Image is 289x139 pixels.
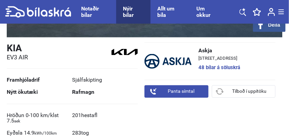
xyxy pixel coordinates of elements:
[232,88,267,95] span: Tilboð í uppítöku
[268,8,275,16] img: user-login.svg
[268,22,280,28] span: Deila
[7,54,28,61] h2: EV3 Air
[123,5,144,18] a: Nýir bílar
[72,89,95,95] b: Rafmagn
[81,5,109,18] a: Notaðir bílar
[7,89,38,95] b: Nýtt ökutæki
[253,18,286,32] button: Deila
[157,5,183,18] a: Allt um bíla
[7,43,28,54] h1: Kia
[34,131,57,136] sub: kWh/100km
[82,112,98,119] span: hestafl
[14,119,20,124] sub: sek
[198,65,240,70] a: 48 bílar á söluskrá
[72,112,98,119] span: 201
[72,130,89,136] span: 283
[198,56,240,60] span: [STREET_ADDRESS]
[72,77,102,83] span: Sjálfskipting
[7,77,40,83] b: Framhjóladrif
[7,130,57,136] span: Eyðsla 14.9
[7,112,59,124] span: Hröðun 0-100 km/klst 7.5
[82,130,89,136] span: tog
[168,88,195,95] span: Panta símtal
[197,5,219,18] a: Um okkur
[198,48,240,53] span: Askja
